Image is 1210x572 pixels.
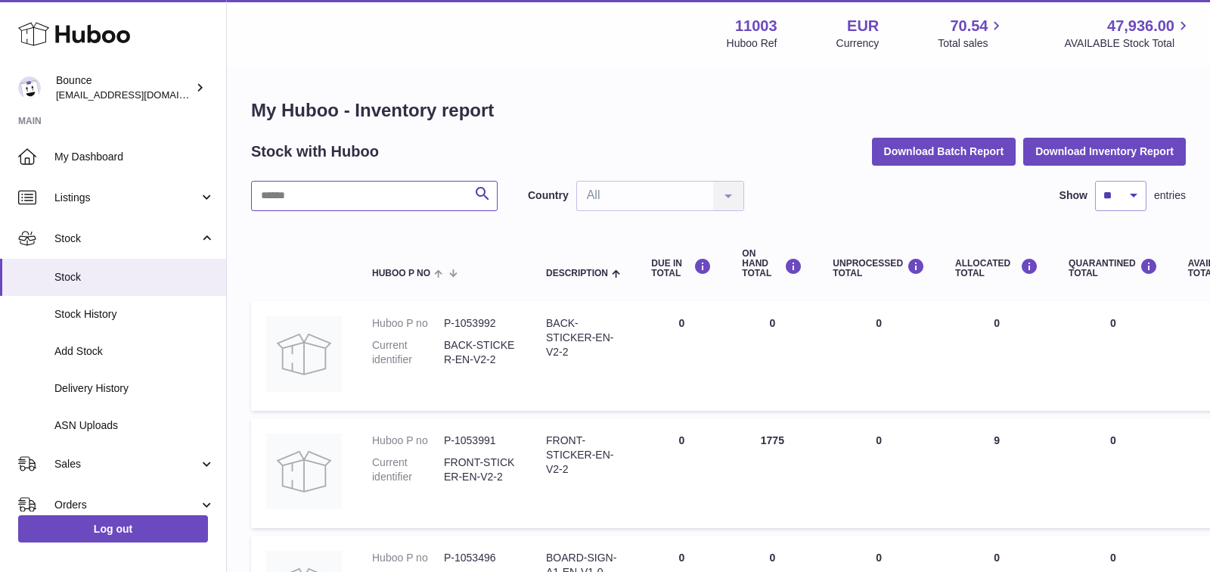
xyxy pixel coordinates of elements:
[372,551,444,565] dt: Huboo P no
[1060,188,1087,203] label: Show
[1023,138,1186,165] button: Download Inventory Report
[266,316,342,392] img: product image
[727,36,777,51] div: Huboo Ref
[938,16,1005,51] a: 70.54 Total sales
[735,16,777,36] strong: 11003
[54,150,215,164] span: My Dashboard
[847,16,879,36] strong: EUR
[444,551,516,565] dd: P-1053496
[54,457,199,471] span: Sales
[546,316,621,359] div: BACK-STICKER-EN-V2-2
[251,141,379,162] h2: Stock with Huboo
[54,381,215,396] span: Delivery History
[727,418,818,528] td: 1775
[56,73,192,102] div: Bounce
[818,418,940,528] td: 0
[444,434,516,448] dd: P-1053991
[636,301,727,411] td: 0
[872,138,1016,165] button: Download Batch Report
[54,191,199,205] span: Listings
[636,418,727,528] td: 0
[1110,434,1116,446] span: 0
[18,76,41,99] img: collateral@usebounce.com
[372,338,444,367] dt: Current identifier
[444,455,516,484] dd: FRONT-STICKER-EN-V2-2
[546,269,608,278] span: Description
[54,270,215,284] span: Stock
[372,316,444,331] dt: Huboo P no
[266,434,342,509] img: product image
[940,418,1053,528] td: 9
[372,269,430,278] span: Huboo P no
[727,301,818,411] td: 0
[54,307,215,322] span: Stock History
[372,455,444,484] dt: Current identifier
[372,434,444,448] dt: Huboo P no
[1110,552,1116,564] span: 0
[54,344,215,359] span: Add Stock
[742,249,802,279] div: ON HAND Total
[651,258,712,278] div: DUE IN TOTAL
[938,36,1005,51] span: Total sales
[836,36,880,51] div: Currency
[1069,258,1158,278] div: QUARANTINED Total
[528,188,569,203] label: Country
[444,316,516,331] dd: P-1053992
[1064,36,1192,51] span: AVAILABLE Stock Total
[546,434,621,477] div: FRONT-STICKER-EN-V2-2
[54,418,215,433] span: ASN Uploads
[955,258,1038,278] div: ALLOCATED Total
[54,498,199,512] span: Orders
[18,515,208,542] a: Log out
[940,301,1053,411] td: 0
[818,301,940,411] td: 0
[1110,317,1116,329] span: 0
[950,16,988,36] span: 70.54
[54,232,199,246] span: Stock
[251,98,1186,123] h1: My Huboo - Inventory report
[1064,16,1192,51] a: 47,936.00 AVAILABLE Stock Total
[56,89,222,101] span: [EMAIL_ADDRESS][DOMAIN_NAME]
[833,258,925,278] div: UNPROCESSED Total
[444,338,516,367] dd: BACK-STICKER-EN-V2-2
[1107,16,1174,36] span: 47,936.00
[1154,188,1186,203] span: entries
